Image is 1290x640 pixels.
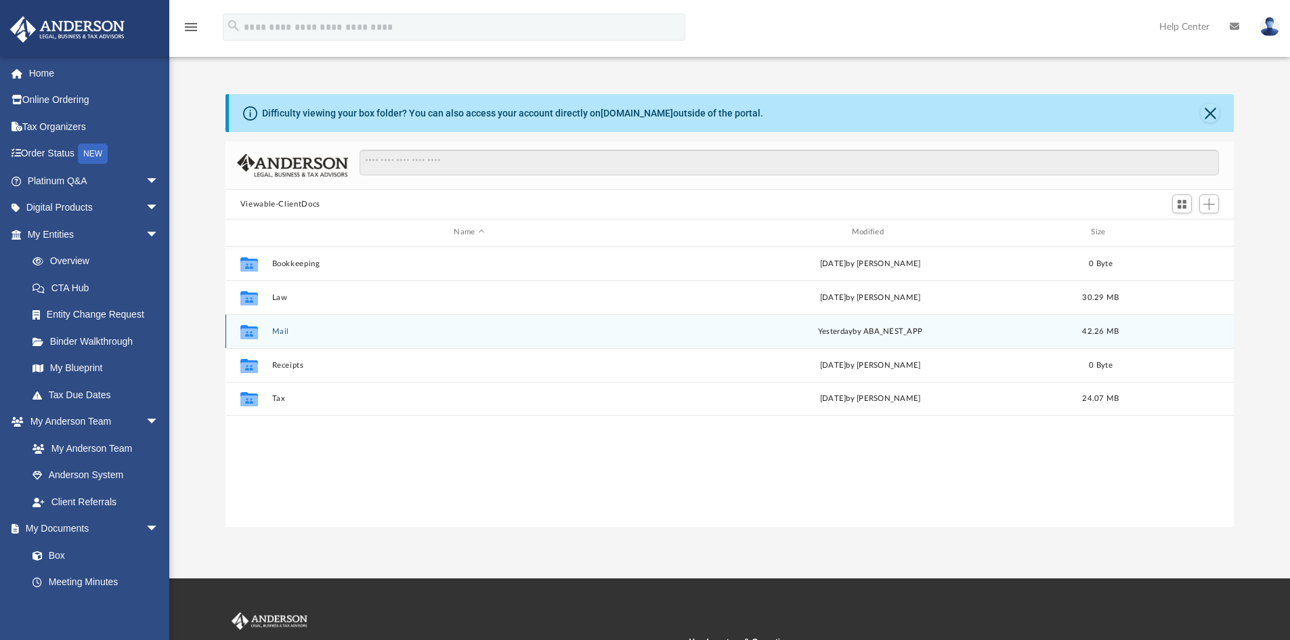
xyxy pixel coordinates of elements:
button: Bookkeeping [272,259,666,268]
button: Law [272,293,666,302]
a: My Entitiesarrow_drop_down [9,221,179,248]
span: 0 Byte [1089,259,1113,267]
span: 42.26 MB [1082,327,1119,335]
a: [DOMAIN_NAME] [601,108,673,119]
a: Home [9,60,179,87]
div: [DATE] by [PERSON_NAME] [672,359,1067,371]
a: Platinum Q&Aarrow_drop_down [9,167,179,194]
div: Difficulty viewing your box folder? You can also access your account directly on outside of the p... [262,106,763,121]
div: id [232,226,265,238]
a: Client Referrals [19,488,173,515]
span: yesterday [818,327,853,335]
button: Mail [272,327,666,336]
button: Tax [272,394,666,403]
input: Search files and folders [360,150,1219,175]
a: Box [19,542,166,569]
a: Order StatusNEW [9,140,179,168]
a: CTA Hub [19,274,179,301]
div: Name [271,226,666,238]
span: arrow_drop_down [146,408,173,436]
span: 30.29 MB [1082,293,1119,301]
div: Size [1073,226,1127,238]
button: Receipts [272,361,666,370]
a: Binder Walkthrough [19,328,179,355]
span: arrow_drop_down [146,221,173,249]
i: menu [183,19,199,35]
span: arrow_drop_down [146,194,173,222]
a: Digital Productsarrow_drop_down [9,194,179,221]
span: 24.07 MB [1082,395,1119,402]
img: Anderson Advisors Platinum Portal [6,16,129,43]
a: My Documentsarrow_drop_down [9,515,173,542]
span: arrow_drop_down [146,515,173,543]
button: Close [1201,104,1220,123]
div: id [1134,226,1228,238]
a: menu [183,26,199,35]
span: arrow_drop_down [146,167,173,195]
div: [DATE] by [PERSON_NAME] [672,393,1067,405]
img: Anderson Advisors Platinum Portal [229,612,310,630]
div: [DATE] by [PERSON_NAME] [672,257,1067,270]
img: User Pic [1260,17,1280,37]
a: Anderson System [19,462,173,489]
a: My Anderson Teamarrow_drop_down [9,408,173,435]
a: Meeting Minutes [19,569,173,596]
div: grid [225,247,1234,527]
div: [DATE] by [PERSON_NAME] [672,291,1067,303]
a: My Blueprint [19,355,173,382]
a: Tax Due Dates [19,381,179,408]
div: Modified [672,226,1068,238]
button: Switch to Grid View [1172,194,1192,213]
a: Online Ordering [9,87,179,114]
div: NEW [78,144,108,164]
a: Tax Organizers [9,113,179,140]
div: by ABA_NEST_APP [672,325,1067,337]
a: Overview [19,248,179,275]
button: Add [1199,194,1220,213]
span: 0 Byte [1089,361,1113,368]
a: Entity Change Request [19,301,179,328]
a: My Anderson Team [19,435,166,462]
i: search [226,18,241,33]
button: Viewable-ClientDocs [240,198,320,211]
